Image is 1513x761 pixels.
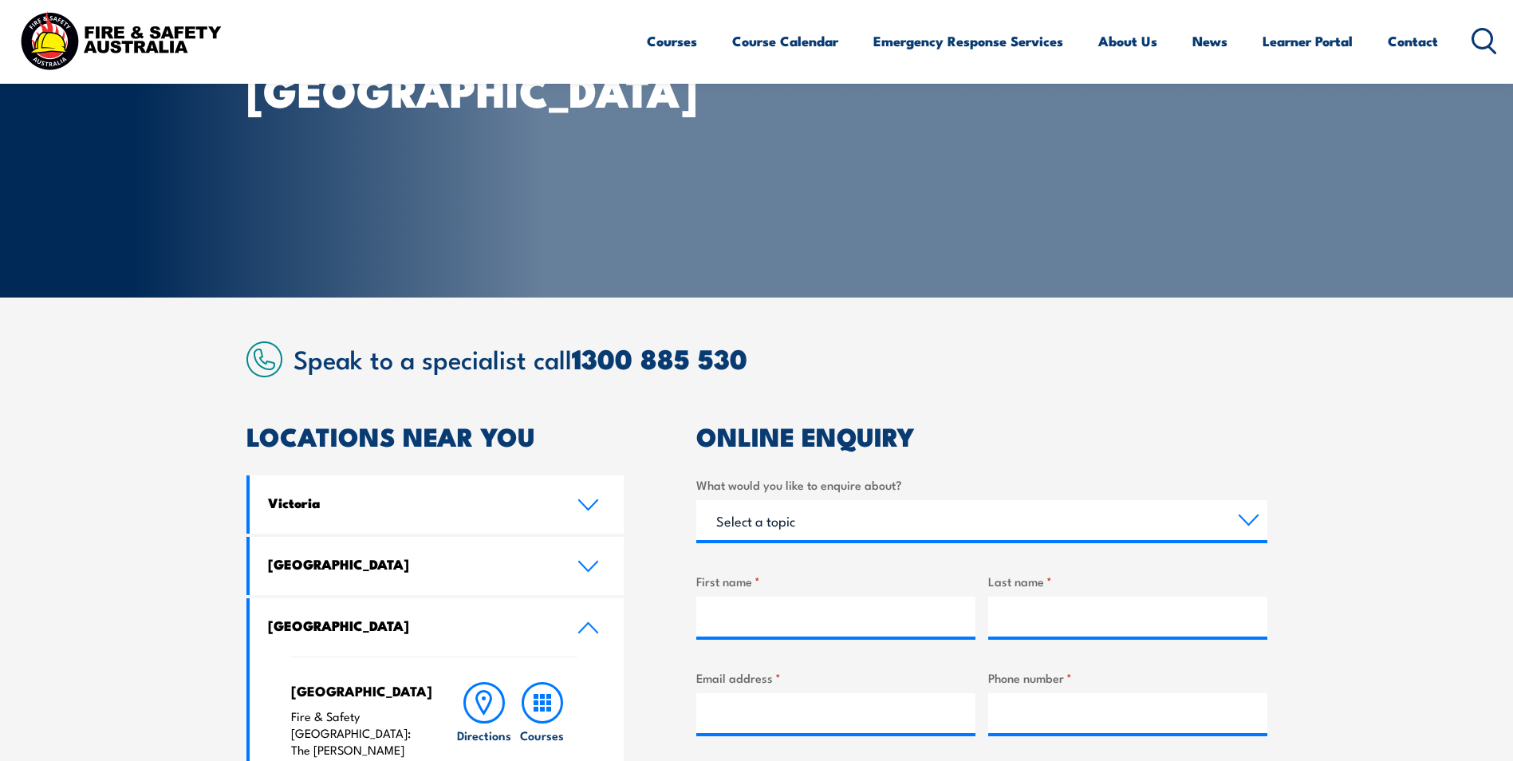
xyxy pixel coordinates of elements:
h4: Victoria [268,494,554,511]
a: Victoria [250,475,625,534]
label: Last name [988,572,1267,590]
a: Contact [1388,20,1438,62]
label: Email address [696,668,975,687]
a: Learner Portal [1263,20,1353,62]
a: Emergency Response Services [873,20,1063,62]
a: News [1192,20,1227,62]
h4: [GEOGRAPHIC_DATA] [268,555,554,573]
a: Course Calendar [732,20,838,62]
a: [GEOGRAPHIC_DATA] [250,537,625,595]
h6: Directions [457,727,511,743]
h2: Speak to a specialist call [294,344,1267,373]
h6: Courses [520,727,564,743]
a: Courses [647,20,697,62]
h4: [GEOGRAPHIC_DATA] [291,682,424,700]
a: 1300 885 530 [572,337,747,379]
h4: [GEOGRAPHIC_DATA] [268,617,554,634]
a: [GEOGRAPHIC_DATA] [250,598,625,657]
a: About Us [1098,20,1157,62]
label: What would you like to enquire about? [696,475,1267,494]
h2: ONLINE ENQUIRY [696,424,1267,447]
label: Phone number [988,668,1267,687]
h2: LOCATIONS NEAR YOU [246,424,625,447]
label: First name [696,572,975,590]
